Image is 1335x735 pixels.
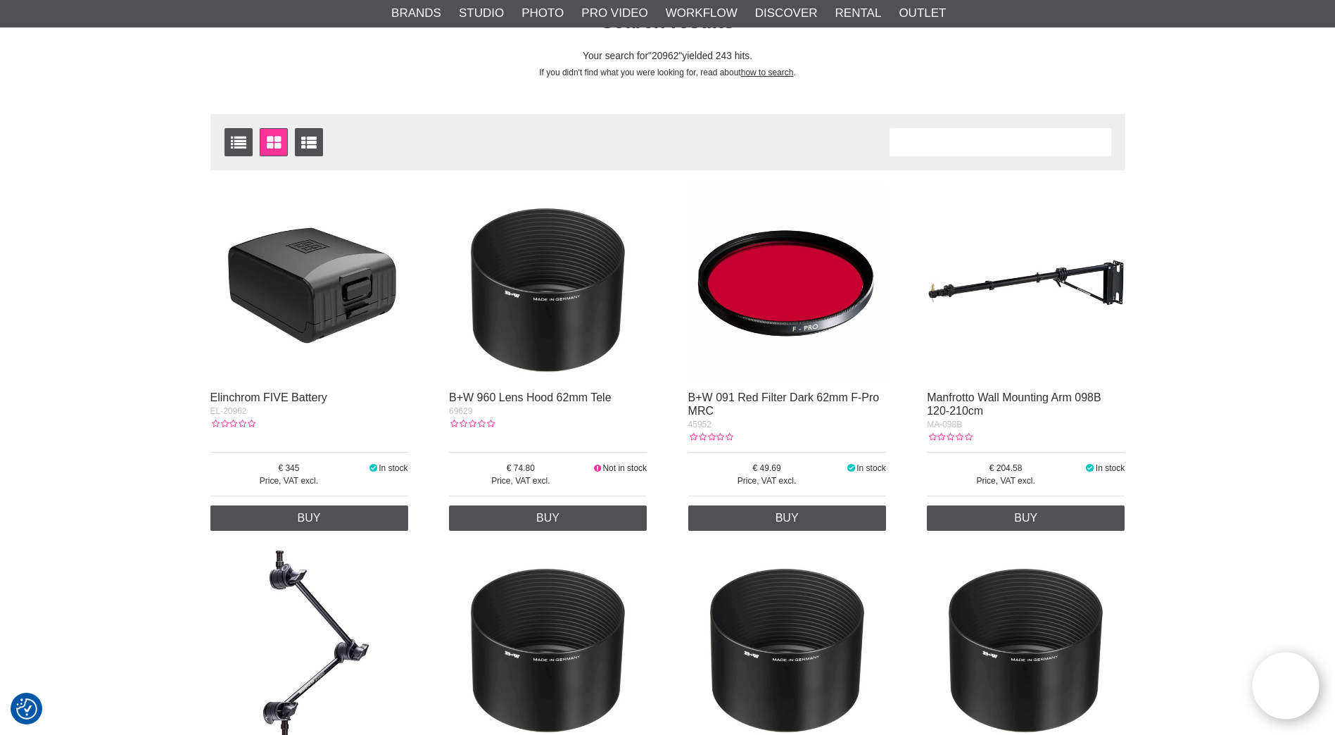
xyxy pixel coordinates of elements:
[449,475,593,487] span: Price, VAT excl.
[295,128,323,156] a: Extended list
[688,184,886,382] img: B+W 091 Red Filter Dark 62mm F-Pro MRC
[688,431,733,444] div: Customer rating: 0
[260,128,288,156] a: Window
[666,4,738,23] a: Workflow
[899,4,946,23] a: Outlet
[16,696,37,722] button: Consent Preferences
[210,184,408,382] img: Elinchrom FIVE Battery
[379,463,407,473] span: In stock
[688,505,886,531] a: Buy
[927,431,972,444] div: Customer rating: 0
[755,4,818,23] a: Discover
[856,463,885,473] span: In stock
[927,184,1125,382] img: Manfrotto Wall Mounting Arm 098B 120-210cm
[927,475,1084,487] span: Price, VAT excl.
[927,462,1084,475] span: 204.58
[688,420,711,429] span: 45952
[1084,463,1096,473] i: In stock
[367,463,379,473] i: In stock
[210,391,327,403] a: Elinchrom FIVE Battery
[688,391,880,417] a: B+W 091 Red Filter Dark 62mm F-Pro MRC
[602,463,647,473] span: Not in stock
[449,417,494,430] div: Customer rating: 0
[224,128,253,156] a: List
[210,406,247,416] span: EL-20962
[521,4,564,23] a: Photo
[449,184,647,382] img: B+W 960 Lens Hood 62mm Tele
[459,4,504,23] a: Studio
[449,391,612,403] a: B+W 960 Lens Hood 62mm Tele
[16,698,37,720] img: Revisit consent button
[593,463,603,473] i: Not in stock
[210,505,408,531] a: Buy
[449,505,647,531] a: Buy
[449,406,472,416] span: 69629
[210,462,368,475] span: 345
[1096,463,1125,473] span: In stock
[688,475,846,487] span: Price, VAT excl.
[648,51,682,61] span: 20962
[391,4,441,23] a: Brands
[449,462,593,475] span: 74.80
[846,463,857,473] i: In stock
[927,420,962,429] span: MA-098B
[210,417,255,430] div: Customer rating: 0
[793,68,795,77] span: .
[210,475,368,487] span: Price, VAT excl.
[688,462,846,475] span: 49.69
[583,51,752,61] span: Your search for yielded 243 hits.
[539,68,740,77] span: If you didn't find what you were looking for, read about
[927,505,1125,531] a: Buy
[581,4,647,23] a: Pro Video
[835,4,882,23] a: Rental
[741,68,794,77] a: how to search
[927,391,1101,417] a: Manfrotto Wall Mounting Arm 098B 120-210cm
